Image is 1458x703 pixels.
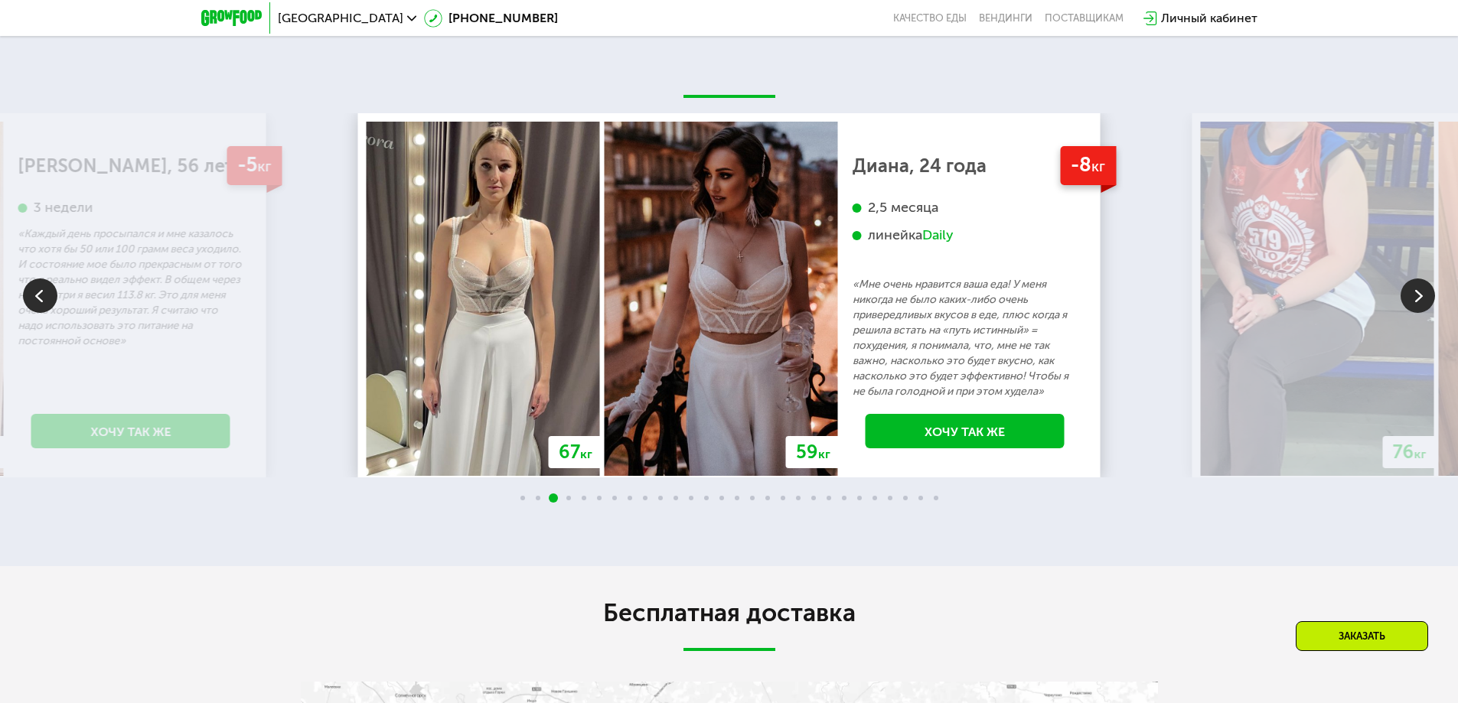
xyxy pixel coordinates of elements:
div: 2,5 месяца [853,199,1078,216]
div: 76 [1383,436,1437,468]
div: Заказать [1296,621,1428,651]
span: кг [1091,158,1105,175]
span: кг [818,447,830,461]
div: [PERSON_NAME], 56 лет [18,158,243,174]
div: 3 недели [18,199,243,216]
a: [PHONE_NUMBER] [424,9,558,28]
div: 59 [786,436,840,468]
a: Качество еды [893,12,967,24]
h2: Бесплатная доставка [301,597,1158,628]
img: Slide right [1401,278,1435,313]
div: 67 [549,436,602,468]
a: Хочу так же [31,414,230,448]
span: кг [580,447,592,461]
img: Slide left [23,278,57,313]
a: Вендинги [979,12,1032,24]
div: поставщикам [1045,12,1124,24]
div: -8 [1060,146,1116,185]
div: -5 [227,146,282,185]
div: линейка [853,226,1078,244]
div: Daily [922,226,954,244]
div: Диана, 24 года [853,158,1078,174]
span: кг [257,158,271,175]
p: «Каждый день просыпался и мне казалось что хотя бы 50 или 100 грамм веса уходило. И состояние мое... [18,226,243,349]
div: Личный кабинет [1161,9,1257,28]
p: «Мне очень нравится ваша еда! У меня никогда не было каких-либо очень привередливых вкусов в еде,... [853,277,1078,399]
a: Хочу так же [866,414,1065,448]
span: [GEOGRAPHIC_DATA] [278,12,403,24]
span: кг [1414,447,1427,461]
